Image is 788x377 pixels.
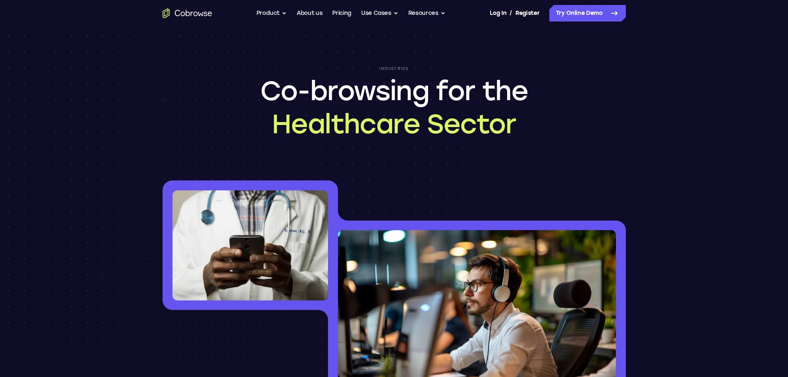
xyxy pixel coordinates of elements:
button: Product [256,5,287,22]
a: Try Online Demo [549,5,626,22]
a: Go to the home page [163,8,212,18]
h1: Co-browsing for the [260,74,528,141]
span: Healthcare Sector [260,108,528,141]
p: Industries [379,66,409,71]
button: Use Cases [361,5,398,22]
a: Pricing [332,5,351,22]
a: Register [515,5,539,22]
a: Log In [490,5,506,22]
span: / [510,8,512,18]
a: About us [297,5,322,22]
button: Resources [408,5,445,22]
